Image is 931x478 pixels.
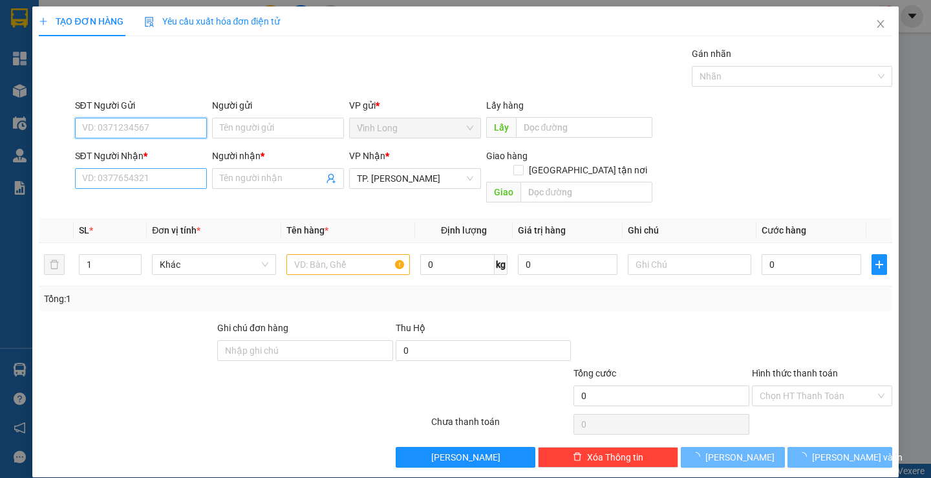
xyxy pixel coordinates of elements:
button: Close [862,6,899,43]
span: Vĩnh Long [357,118,473,138]
span: plus [872,259,886,270]
span: Giao hàng [486,151,528,161]
button: [PERSON_NAME] và In [787,447,892,468]
span: plus [39,17,48,26]
input: Ghi chú đơn hàng [217,340,393,361]
div: Chưa thanh toán [430,415,573,437]
input: Dọc đường [520,182,652,202]
div: Tổng: 1 [44,292,360,306]
span: [PERSON_NAME] [705,450,775,464]
span: user-add [326,173,336,184]
span: [PERSON_NAME] [431,450,500,464]
span: Xóa Thông tin [587,450,643,464]
button: [PERSON_NAME] [681,447,785,468]
span: Thu Hộ [396,323,425,333]
span: kg [495,254,508,275]
span: Định lượng [441,225,487,235]
input: Dọc đường [516,117,652,138]
button: plus [872,254,887,275]
span: Giá trị hàng [518,225,566,235]
span: [PERSON_NAME] và In [812,450,903,464]
span: close [875,19,886,29]
span: Lấy hàng [486,100,524,111]
span: loading [798,452,812,461]
span: SL [79,225,89,235]
div: VP gửi [349,98,481,113]
span: delete [573,452,582,462]
button: deleteXóa Thông tin [538,447,678,468]
span: Tên hàng [286,225,328,235]
button: [PERSON_NAME] [396,447,536,468]
div: Người nhận [212,149,344,163]
th: Ghi chú [623,218,756,243]
label: Hình thức thanh toán [752,368,838,378]
span: Đơn vị tính [152,225,200,235]
span: TẠO ĐƠN HÀNG [39,16,123,27]
input: Ghi Chú [628,254,751,275]
input: VD: Bàn, Ghế [286,254,410,275]
span: TP. Hồ Chí Minh [357,169,473,188]
label: Ghi chú đơn hàng [217,323,288,333]
button: delete [44,254,65,275]
span: Khác [160,255,268,274]
div: SĐT Người Gửi [75,98,207,113]
span: Cước hàng [762,225,806,235]
input: 0 [518,254,617,275]
span: [GEOGRAPHIC_DATA] tận nơi [524,163,652,177]
label: Gán nhãn [692,49,731,59]
span: VP Nhận [349,151,385,161]
span: Yêu cầu xuất hóa đơn điện tử [144,16,281,27]
div: SĐT Người Nhận [75,149,207,163]
span: Tổng cước [573,368,616,378]
div: Người gửi [212,98,344,113]
img: icon [144,17,155,27]
span: Lấy [486,117,516,138]
span: loading [691,452,705,461]
span: Giao [486,182,520,202]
